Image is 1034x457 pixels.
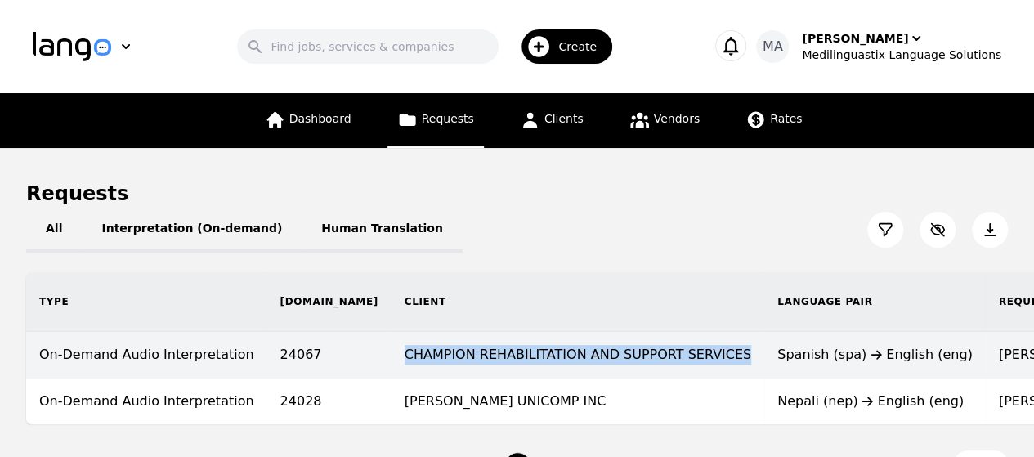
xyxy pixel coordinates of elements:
[255,93,361,148] a: Dashboard
[756,30,1001,63] button: MA[PERSON_NAME]Medilinguastix Language Solutions
[499,23,622,70] button: Create
[267,332,392,379] td: 24067
[387,93,484,148] a: Requests
[620,93,709,148] a: Vendors
[82,207,302,253] button: Interpretation (On-demand)
[510,93,593,148] a: Clients
[654,112,700,125] span: Vendors
[392,272,764,332] th: Client
[777,345,973,365] div: Spanish (spa) English (eng)
[289,112,351,125] span: Dashboard
[26,272,267,332] th: Type
[267,272,392,332] th: [DOMAIN_NAME]
[920,212,956,248] button: Customize Column View
[802,30,908,47] div: [PERSON_NAME]
[26,332,267,379] td: On-Demand Audio Interpretation
[764,272,986,332] th: Language Pair
[972,212,1008,248] button: Export Jobs
[26,379,267,425] td: On-Demand Audio Interpretation
[558,38,608,55] span: Create
[802,47,1001,63] div: Medilinguastix Language Solutions
[736,93,812,148] a: Rates
[392,379,764,425] td: [PERSON_NAME] UNICOMP INC
[33,32,111,61] img: Logo
[763,37,783,56] span: MA
[26,207,82,253] button: All
[770,112,802,125] span: Rates
[302,207,463,253] button: Human Translation
[422,112,474,125] span: Requests
[267,379,392,425] td: 24028
[867,212,903,248] button: Filter
[237,29,499,64] input: Find jobs, services & companies
[392,332,764,379] td: CHAMPION REHABILITATION AND SUPPORT SERVICES
[544,112,584,125] span: Clients
[777,392,973,411] div: Nepali (nep) English (eng)
[26,181,128,207] h1: Requests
